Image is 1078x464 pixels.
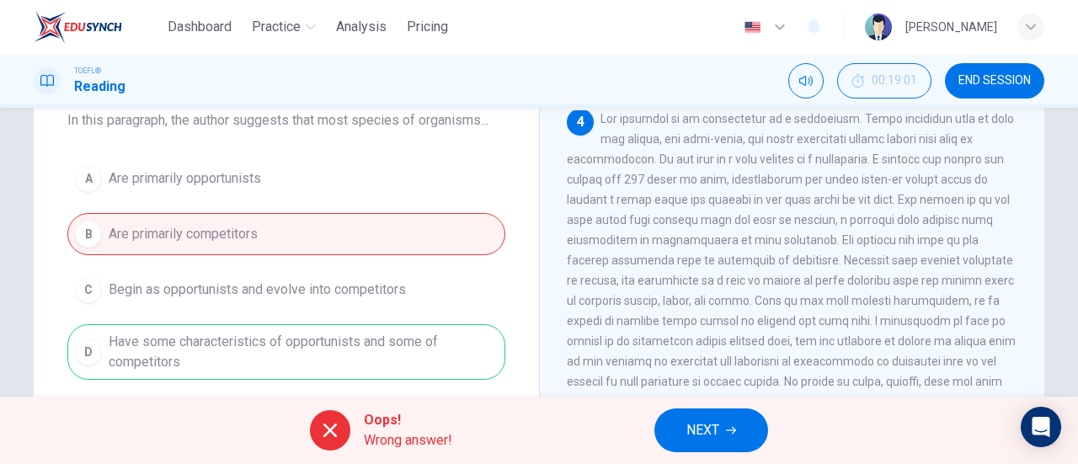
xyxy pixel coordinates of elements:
[67,110,505,131] span: In this paragraph, the author suggests that most species of organisms...
[252,17,301,37] span: Practice
[364,430,452,451] span: Wrong answer!
[654,408,768,452] button: NEXT
[742,21,763,34] img: en
[837,63,931,99] div: Hide
[945,63,1044,99] button: END SESSION
[161,12,238,42] button: Dashboard
[686,419,719,442] span: NEXT
[865,13,892,40] img: Profile picture
[958,74,1031,88] span: END SESSION
[74,77,125,97] h1: Reading
[788,63,824,99] div: Mute
[74,65,101,77] span: TOEFL®
[905,17,997,37] div: [PERSON_NAME]
[364,410,452,430] span: Oops!
[34,10,161,44] a: EduSynch logo
[329,12,393,42] button: Analysis
[1021,407,1061,447] div: Open Intercom Messenger
[407,17,448,37] span: Pricing
[336,17,387,37] span: Analysis
[837,63,931,99] button: 00:19:01
[168,17,232,37] span: Dashboard
[400,12,455,42] button: Pricing
[34,10,122,44] img: EduSynch logo
[567,109,594,136] div: 4
[245,12,323,42] button: Practice
[872,74,917,88] span: 00:19:01
[567,112,1016,449] span: Lor ipsumdol si am consectetur ad e seddoeiusm. Tempo incididun utla et dolo mag aliqua, eni admi...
